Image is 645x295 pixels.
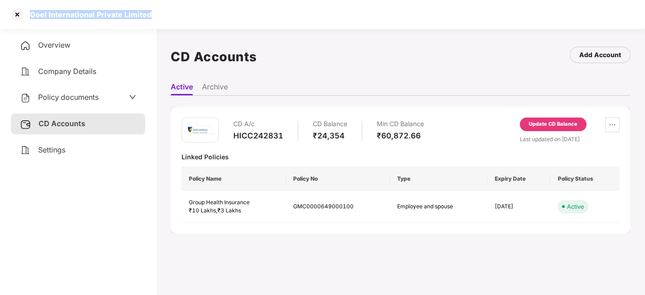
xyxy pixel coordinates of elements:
div: CD Balance [313,118,347,131]
div: ₹24,354 [313,131,347,141]
div: Active [566,202,584,211]
span: down [129,93,136,101]
img: rsi.png [187,125,214,135]
span: Company Details [38,67,96,76]
img: svg+xml;base64,PHN2ZyB4bWxucz0iaHR0cDovL3d3dy53My5vcmcvMjAwMC9zdmciIHdpZHRoPSIyNCIgaGVpZ2h0PSIyNC... [20,93,31,103]
span: ₹10 Lakhs , [189,207,217,214]
span: CD Accounts [39,119,85,128]
div: Linked Policies [182,152,620,161]
div: Update CD Balance [529,120,577,128]
div: Group Health Insurance [189,198,279,207]
img: svg+xml;base64,PHN2ZyB4bWxucz0iaHR0cDovL3d3dy53My5vcmcvMjAwMC9zdmciIHdpZHRoPSIyNCIgaGVpZ2h0PSIyNC... [20,40,31,51]
div: Employee and spouse [397,202,480,211]
img: svg+xml;base64,PHN2ZyB4bWxucz0iaHR0cDovL3d3dy53My5vcmcvMjAwMC9zdmciIHdpZHRoPSIyNCIgaGVpZ2h0PSIyNC... [20,145,31,156]
span: Settings [38,145,65,154]
span: ₹3 Lakhs [217,207,241,214]
th: Expiry Date [487,167,551,191]
img: svg+xml;base64,PHN2ZyB4bWxucz0iaHR0cDovL3d3dy53My5vcmcvMjAwMC9zdmciIHdpZHRoPSIyNCIgaGVpZ2h0PSIyNC... [20,66,31,77]
span: Policy documents [38,93,98,102]
th: Policy Name [182,167,286,191]
div: HICC242831 [233,131,283,141]
div: Add Account [579,50,621,60]
span: ellipsis [606,121,619,128]
li: Active [171,82,193,95]
div: Goel International Private Limited [25,10,152,19]
div: Last updated on [DATE] [520,135,620,143]
div: ₹60,872.66 [377,131,424,141]
button: ellipsis [605,118,620,132]
td: [DATE] [487,191,551,223]
img: svg+xml;base64,PHN2ZyB3aWR0aD0iMjUiIGhlaWdodD0iMjQiIHZpZXdCb3g9IjAgMCAyNSAyNCIgZmlsbD0ibm9uZSIgeG... [20,119,31,130]
th: Type [390,167,487,191]
td: GMC0000649000100 [286,191,390,223]
th: Policy Status [550,167,620,191]
span: Overview [38,40,70,49]
h1: CD Accounts [171,47,257,67]
th: Policy No [286,167,390,191]
div: CD A/c [233,118,283,131]
div: Min CD Balance [377,118,424,131]
li: Archive [202,82,228,95]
